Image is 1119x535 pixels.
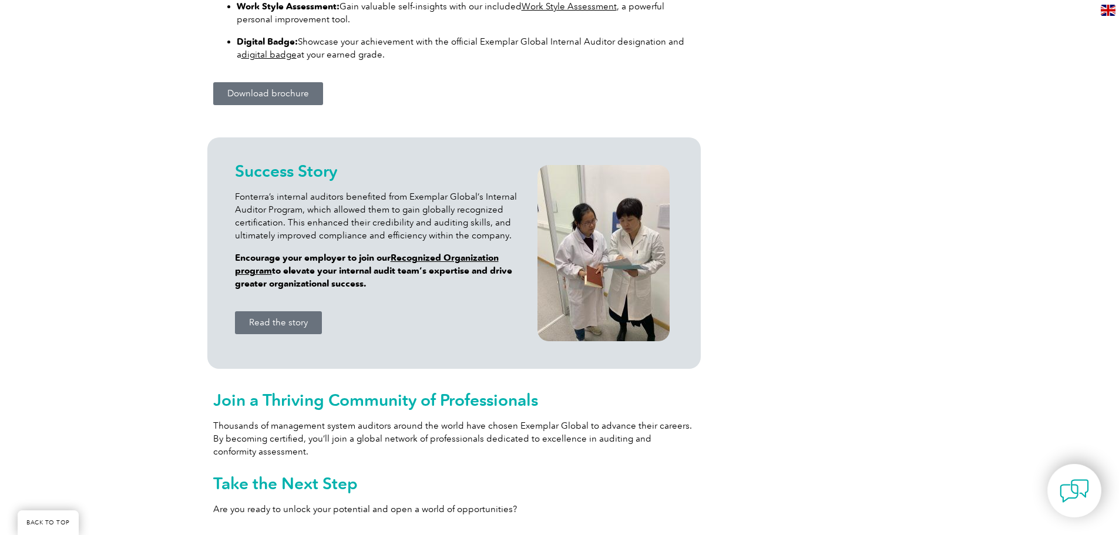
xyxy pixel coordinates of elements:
a: Recognized Organization program [235,253,499,276]
h2: Take the Next Step [213,474,695,493]
p: Fonterra’s internal auditors benefited from Exemplar Global’s Internal Auditor Program, which all... [235,190,523,242]
strong: Digital Badge: [237,36,298,47]
a: Read the story [235,311,322,334]
a: digital badge [241,49,297,60]
a: Download brochure [213,82,323,105]
p: Showcase your achievement with the official Exemplar Global Internal Auditor designation and a at... [237,35,695,61]
strong: Work Style Assessment: [237,1,340,12]
img: Fonterra [537,165,670,341]
p: Are you ready to unlock your potential and open a world of opportunities? [213,503,695,516]
p: Thousands of management system auditors around the world have chosen Exemplar Global to advance t... [213,419,695,458]
img: contact-chat.png [1060,476,1089,506]
h2: Join a Thriving Community of Professionals [213,391,695,409]
span: Download brochure [227,89,309,98]
h2: Success Story [235,161,523,180]
span: Read the story [249,318,308,327]
img: en [1101,5,1115,16]
a: Work Style Assessment [522,1,617,12]
strong: Encourage your employer to join our to elevate your internal audit team’s expertise and drive gre... [235,253,512,289]
a: BACK TO TOP [18,510,79,535]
